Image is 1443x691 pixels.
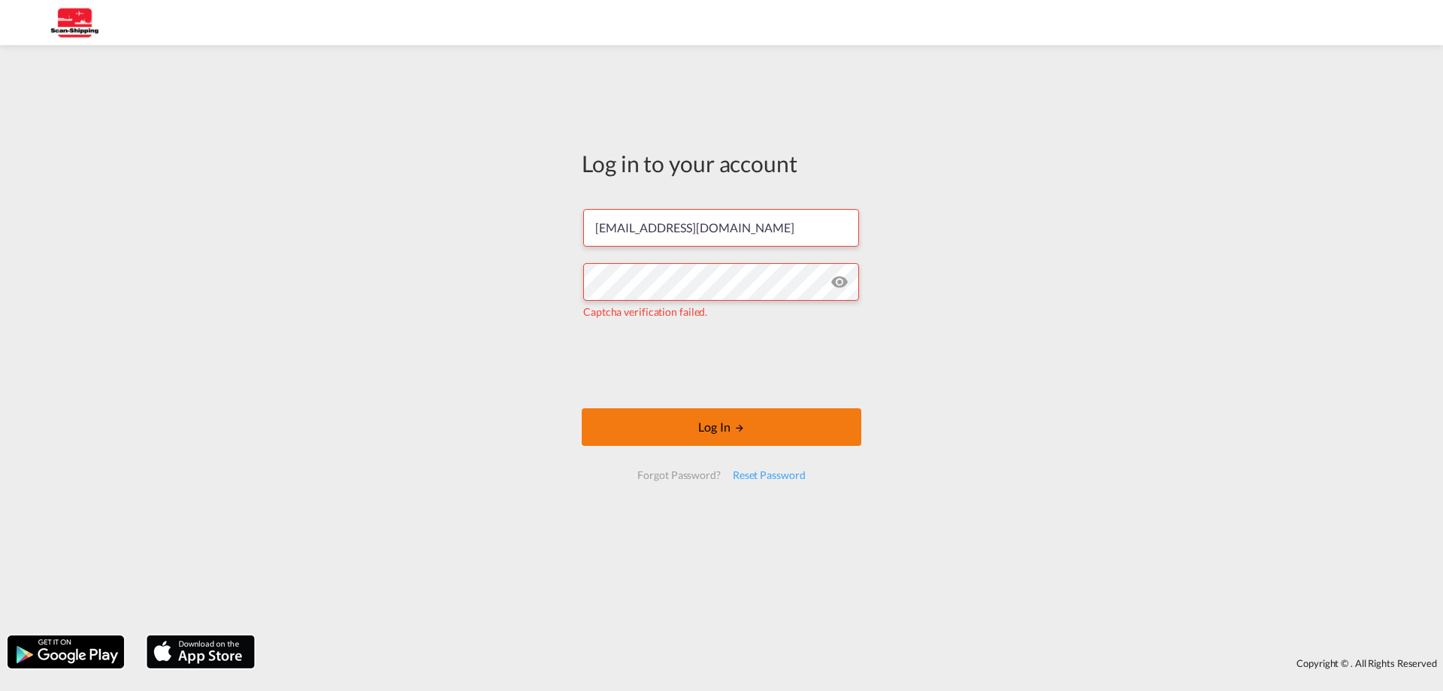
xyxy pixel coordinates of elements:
[6,634,126,670] img: google.png
[582,147,861,179] div: Log in to your account
[583,305,707,318] span: Captcha verification failed.
[262,650,1443,676] div: Copyright © . All Rights Reserved
[583,209,859,247] input: Enter email/phone number
[607,335,836,393] iframe: reCAPTCHA
[830,273,849,291] md-icon: icon-eye-off
[727,462,812,489] div: Reset Password
[23,6,124,40] img: 123b615026f311ee80dabbd30bc9e10f.jpg
[582,408,861,446] button: LOGIN
[145,634,256,670] img: apple.png
[631,462,726,489] div: Forgot Password?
